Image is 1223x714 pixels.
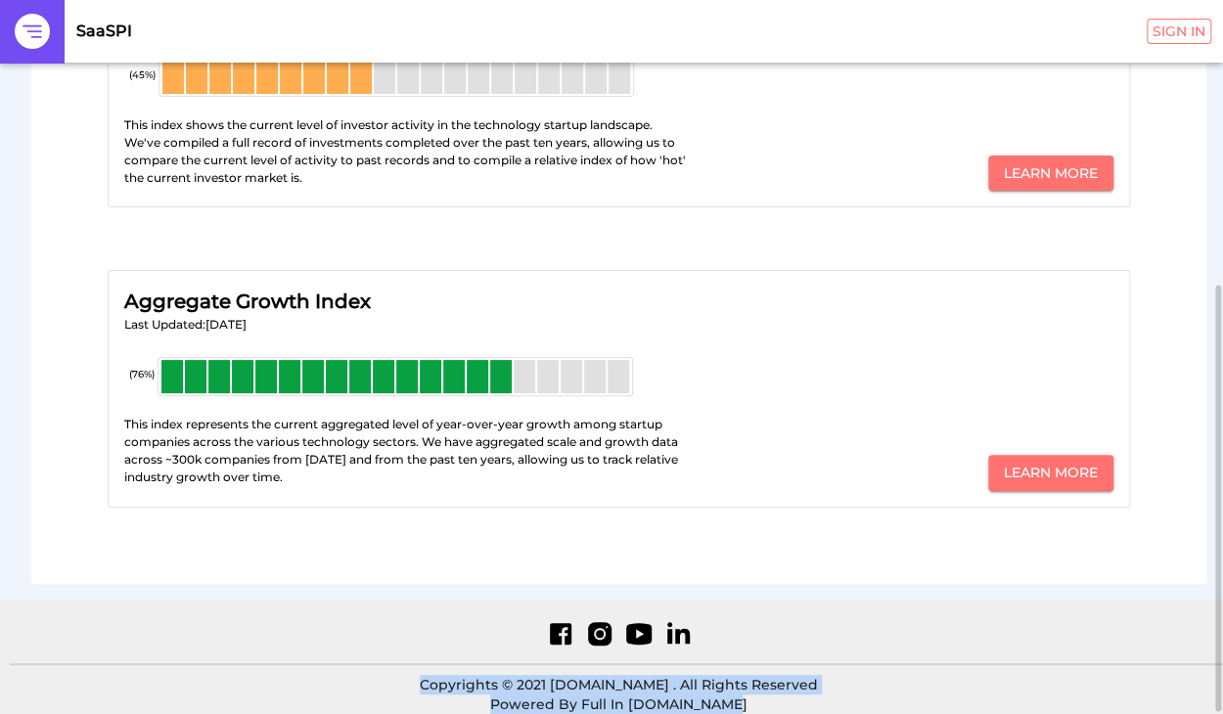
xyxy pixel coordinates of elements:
[124,316,1113,334] p: Last Updated: [DATE]
[15,14,50,49] img: Menu Button
[129,368,155,381] span: (76%)
[124,287,1113,316] p: Aggregate Growth Index
[124,116,688,187] p: This index shows the current level of investor activity in the technology startup landscape. We'v...
[159,58,634,97] div: Current Normalized Investor Activity Index
[1153,20,1205,44] span: Sign In
[988,455,1113,491] button: Learn More
[158,357,633,396] div: Current Aggregated Startup Growth Index
[988,156,1113,192] button: Learn More
[546,619,575,648] img: facebook.svg
[624,619,654,648] img: youtube.svg
[1147,19,1211,45] button: Sign In
[1004,461,1098,485] span: Learn More
[1004,161,1098,186] span: Learn More
[585,619,614,648] img: instagram.svg
[129,68,156,82] span: (45%)
[124,416,688,486] p: This index represents the current aggregated level of year-over-year growth among startup compani...
[663,619,693,648] img: linkedin.svg
[76,21,132,41] h5: SaaSPI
